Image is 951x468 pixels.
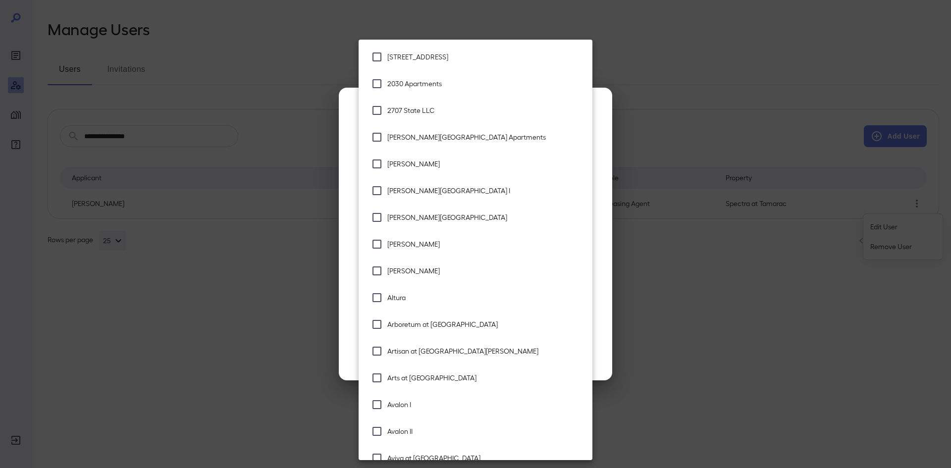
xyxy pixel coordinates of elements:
span: [PERSON_NAME][GEOGRAPHIC_DATA] I [387,186,584,196]
span: [PERSON_NAME] [387,266,584,276]
span: Arboretum at [GEOGRAPHIC_DATA] [387,319,584,329]
span: Arts at [GEOGRAPHIC_DATA] [387,373,584,383]
span: [PERSON_NAME] [387,159,584,169]
span: Avalon I [387,400,584,410]
span: Avalon II [387,426,584,436]
span: 2707 State LLC [387,105,584,115]
span: [PERSON_NAME][GEOGRAPHIC_DATA] [387,212,584,222]
span: [PERSON_NAME] [387,239,584,249]
span: Artisan at [GEOGRAPHIC_DATA][PERSON_NAME] [387,346,584,356]
span: [PERSON_NAME][GEOGRAPHIC_DATA] Apartments [387,132,584,142]
span: Aviva at [GEOGRAPHIC_DATA] [387,453,584,463]
span: 2030 Apartments [387,79,584,89]
span: [STREET_ADDRESS] [387,52,584,62]
span: Altura [387,293,584,303]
